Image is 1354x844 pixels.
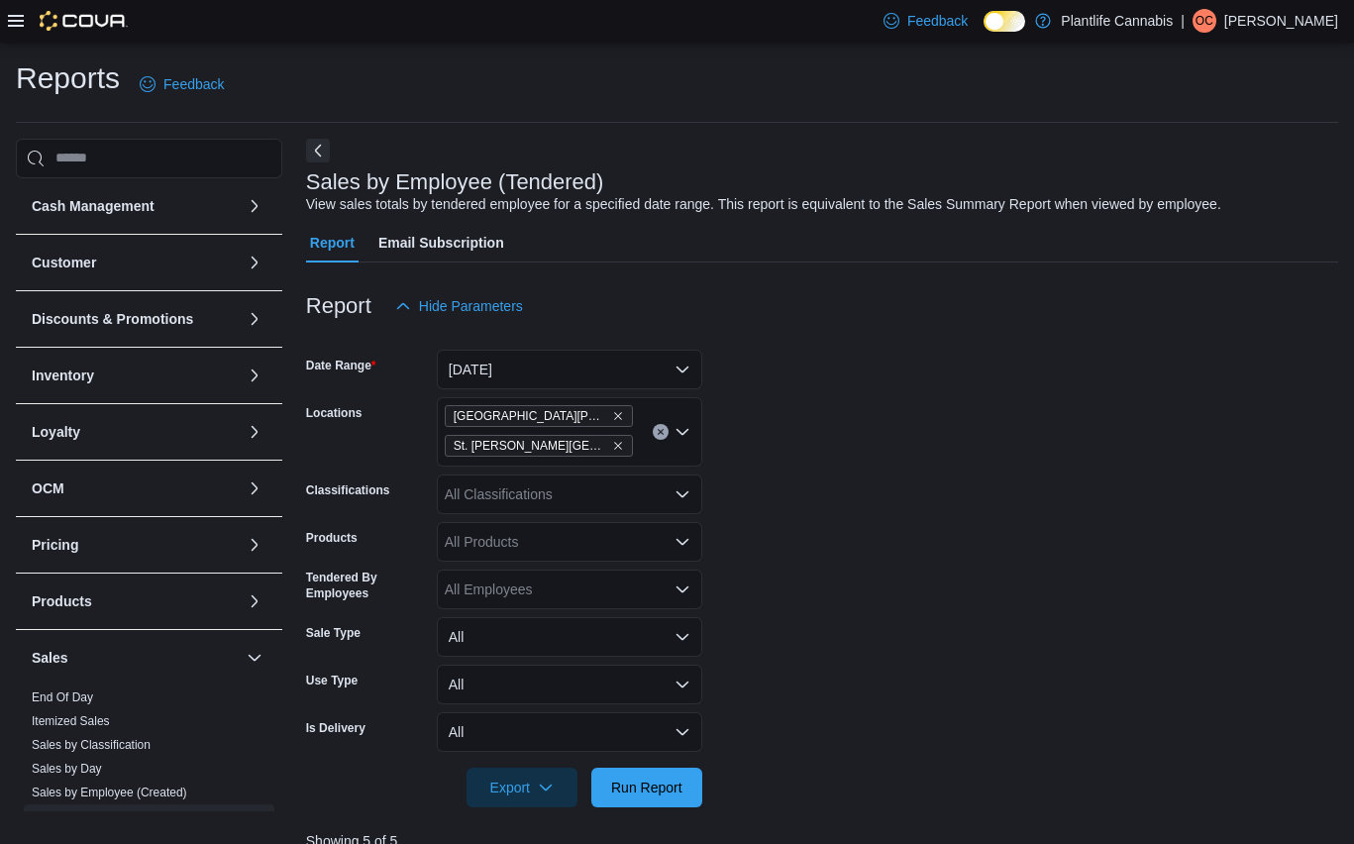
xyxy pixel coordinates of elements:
[675,424,690,440] button: Open list of options
[306,139,330,162] button: Next
[32,309,193,329] h3: Discounts & Promotions
[32,591,239,611] button: Products
[32,809,194,823] a: Sales by Employee (Tendered)
[32,422,80,442] h3: Loyalty
[1224,9,1338,33] p: [PERSON_NAME]
[32,253,239,272] button: Customer
[437,350,702,389] button: [DATE]
[611,778,682,797] span: Run Report
[306,482,390,498] label: Classifications
[306,720,365,736] label: Is Delivery
[876,1,976,41] a: Feedback
[437,665,702,704] button: All
[467,768,577,807] button: Export
[32,648,68,668] h3: Sales
[419,296,523,316] span: Hide Parameters
[32,714,110,728] a: Itemized Sales
[437,712,702,752] button: All
[16,58,120,98] h1: Reports
[32,253,96,272] h3: Customer
[454,436,608,456] span: St. [PERSON_NAME][GEOGRAPHIC_DATA]
[387,286,531,326] button: Hide Parameters
[306,358,376,373] label: Date Range
[243,589,266,613] button: Products
[675,534,690,550] button: Open list of options
[243,533,266,557] button: Pricing
[32,535,78,555] h3: Pricing
[243,364,266,387] button: Inventory
[32,737,151,753] span: Sales by Classification
[675,486,690,502] button: Open list of options
[1181,9,1185,33] p: |
[243,646,266,670] button: Sales
[32,366,94,385] h3: Inventory
[454,406,608,426] span: [GEOGRAPHIC_DATA][PERSON_NAME]
[591,768,702,807] button: Run Report
[32,196,155,216] h3: Cash Management
[1196,9,1213,33] span: OC
[445,435,633,457] span: St. Albert - Jensen Lakes
[32,762,102,776] a: Sales by Day
[32,478,239,498] button: OCM
[306,294,371,318] h3: Report
[310,223,355,263] span: Report
[306,170,604,194] h3: Sales by Employee (Tendered)
[32,478,64,498] h3: OCM
[243,420,266,444] button: Loyalty
[306,570,429,601] label: Tendered By Employees
[32,591,92,611] h3: Products
[32,786,187,799] a: Sales by Employee (Created)
[1061,9,1173,33] p: Plantlife Cannabis
[32,535,239,555] button: Pricing
[378,223,504,263] span: Email Subscription
[40,11,128,31] img: Cova
[243,194,266,218] button: Cash Management
[1193,9,1216,33] div: Orianna Christensen
[437,617,702,657] button: All
[306,405,363,421] label: Locations
[32,738,151,752] a: Sales by Classification
[32,713,110,729] span: Itemized Sales
[306,530,358,546] label: Products
[32,689,93,705] span: End Of Day
[243,476,266,500] button: OCM
[653,424,669,440] button: Clear input
[32,309,239,329] button: Discounts & Promotions
[907,11,968,31] span: Feedback
[32,808,194,824] span: Sales by Employee (Tendered)
[32,761,102,777] span: Sales by Day
[243,251,266,274] button: Customer
[32,690,93,704] a: End Of Day
[306,625,361,641] label: Sale Type
[32,366,239,385] button: Inventory
[612,410,624,422] button: Remove St. Albert - Erin Ridge from selection in this group
[306,194,1221,215] div: View sales totals by tendered employee for a specified date range. This report is equivalent to t...
[32,422,239,442] button: Loyalty
[32,196,239,216] button: Cash Management
[32,648,239,668] button: Sales
[984,32,985,33] span: Dark Mode
[32,785,187,800] span: Sales by Employee (Created)
[612,440,624,452] button: Remove St. Albert - Jensen Lakes from selection in this group
[445,405,633,427] span: St. Albert - Erin Ridge
[163,74,224,94] span: Feedback
[984,11,1025,32] input: Dark Mode
[132,64,232,104] a: Feedback
[306,673,358,688] label: Use Type
[243,307,266,331] button: Discounts & Promotions
[675,581,690,597] button: Open list of options
[478,768,566,807] span: Export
